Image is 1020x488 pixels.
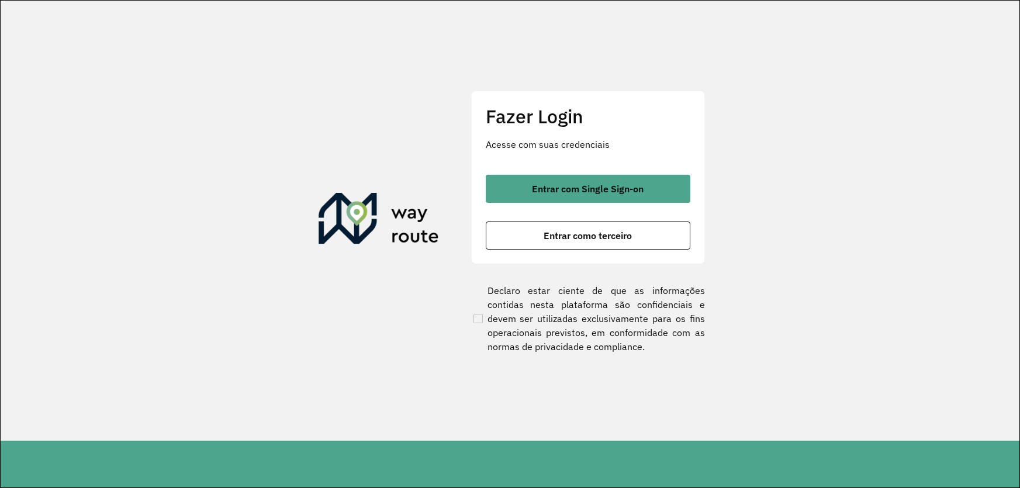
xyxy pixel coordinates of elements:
[486,175,690,203] button: button
[532,184,644,193] span: Entrar com Single Sign-on
[486,105,690,127] h2: Fazer Login
[319,193,439,249] img: Roteirizador AmbevTech
[471,283,705,354] label: Declaro estar ciente de que as informações contidas nesta plataforma são confidenciais e devem se...
[486,137,690,151] p: Acesse com suas credenciais
[486,221,690,250] button: button
[544,231,632,240] span: Entrar como terceiro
